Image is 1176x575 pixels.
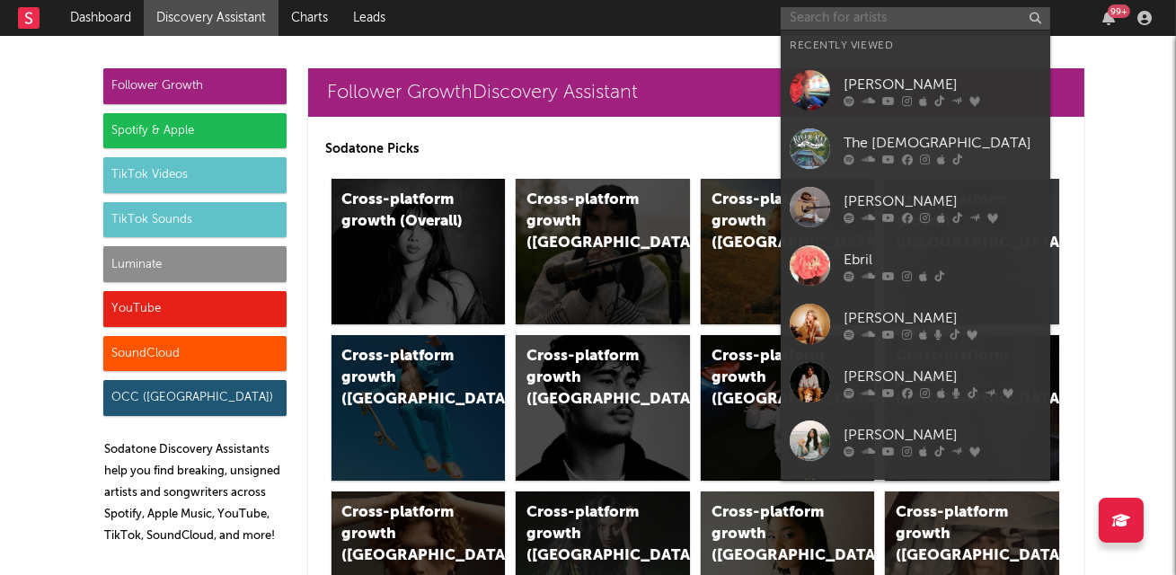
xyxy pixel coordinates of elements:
p: Sodatone Discovery Assistants help you find breaking, unsigned artists and songwriters across Spo... [105,439,287,547]
a: [PERSON_NAME] [781,61,1050,119]
div: 99 + [1108,4,1130,18]
div: Cross-platform growth ([GEOGRAPHIC_DATA]) [712,502,834,567]
div: Ebril [844,249,1041,270]
a: [PERSON_NAME] [781,470,1050,528]
a: Cross-platform growth (Overall) [332,179,506,324]
div: OCC ([GEOGRAPHIC_DATA]) [103,380,287,416]
div: TikTok Videos [103,157,287,193]
a: Cross-platform growth ([GEOGRAPHIC_DATA]) [701,179,875,324]
div: Spotify & Apple [103,113,287,149]
a: Cross-platform growth ([GEOGRAPHIC_DATA]/GSA) [701,335,875,481]
div: The [DEMOGRAPHIC_DATA] [844,132,1041,154]
a: [PERSON_NAME] [781,295,1050,353]
a: The [DEMOGRAPHIC_DATA] [781,119,1050,178]
div: Cross-platform growth ([GEOGRAPHIC_DATA]) [526,190,649,254]
a: Ebril [781,236,1050,295]
p: Sodatone Picks [326,138,1066,160]
div: [PERSON_NAME] [844,74,1041,95]
div: [PERSON_NAME] [844,424,1041,446]
div: [PERSON_NAME] [844,307,1041,329]
div: [PERSON_NAME] [844,366,1041,387]
input: Search for artists [781,7,1050,30]
div: TikTok Sounds [103,202,287,238]
div: Follower Growth [103,68,287,104]
button: 99+ [1102,11,1115,25]
a: Cross-platform growth ([GEOGRAPHIC_DATA]) [516,335,690,481]
a: [PERSON_NAME] [781,353,1050,411]
div: SoundCloud [103,336,287,372]
a: Cross-platform growth ([GEOGRAPHIC_DATA]) [516,179,690,324]
div: Cross-platform growth ([GEOGRAPHIC_DATA]) [526,346,649,411]
div: Cross-platform growth ([GEOGRAPHIC_DATA]) [342,502,464,567]
div: Cross-platform growth ([GEOGRAPHIC_DATA]) [896,502,1018,567]
a: Follower GrowthDiscovery Assistant [308,68,1084,117]
div: Cross-platform growth ([GEOGRAPHIC_DATA]) [526,502,649,567]
a: [PERSON_NAME] [781,178,1050,236]
a: Cross-platform growth ([GEOGRAPHIC_DATA]) [332,335,506,481]
div: Luminate [103,246,287,282]
div: Cross-platform growth ([GEOGRAPHIC_DATA]) [342,346,464,411]
div: Recently Viewed [790,35,1041,57]
a: [PERSON_NAME] [781,411,1050,470]
div: Cross-platform growth ([GEOGRAPHIC_DATA]) [712,190,834,254]
div: YouTube [103,291,287,327]
div: Cross-platform growth (Overall) [342,190,464,233]
div: Cross-platform growth ([GEOGRAPHIC_DATA]/GSA) [712,346,834,411]
div: [PERSON_NAME] [844,190,1041,212]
